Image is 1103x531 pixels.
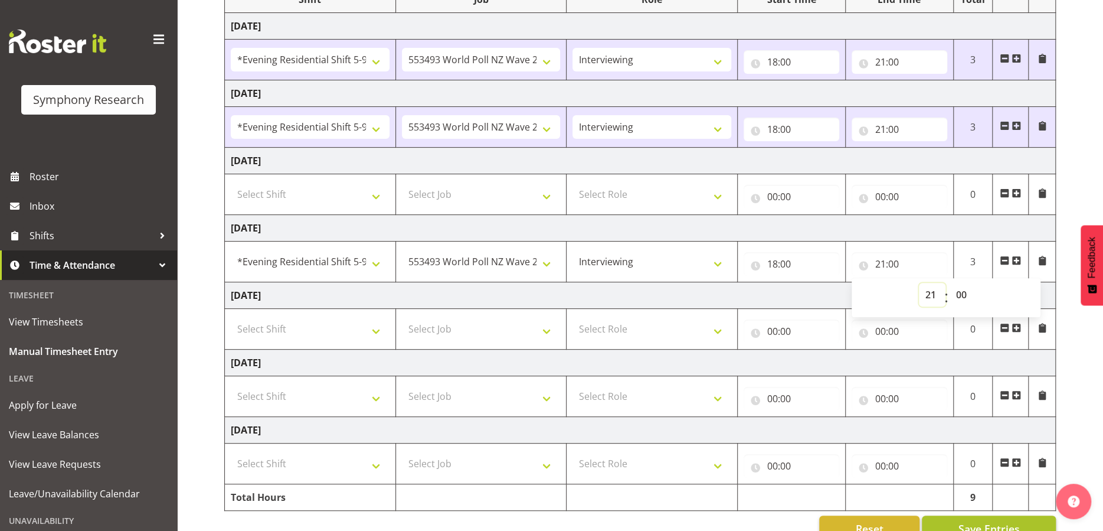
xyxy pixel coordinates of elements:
span: Manual Timesheet Entry [9,343,168,360]
input: Click to select... [744,387,839,411]
div: Symphony Research [33,91,144,109]
input: Click to select... [852,185,947,209]
input: Click to select... [744,118,839,141]
span: View Leave Balances [9,426,168,444]
input: Click to select... [744,252,839,276]
img: Rosterit website logo [9,30,106,53]
span: : [944,283,948,312]
input: Click to select... [852,252,947,276]
button: Feedback - Show survey [1081,225,1103,305]
input: Click to select... [852,387,947,411]
input: Click to select... [744,185,839,209]
td: 3 [953,242,993,282]
a: View Leave Requests [3,449,174,479]
td: 0 [953,444,993,484]
td: [DATE] [225,215,1056,242]
td: [DATE] [225,13,1056,40]
span: View Timesheets [9,313,168,331]
td: 3 [953,107,993,148]
span: Inbox [30,197,171,215]
div: Timesheet [3,283,174,307]
td: 0 [953,174,993,215]
td: 3 [953,40,993,80]
span: Time & Attendance [30,256,153,274]
a: Manual Timesheet Entry [3,337,174,366]
span: Roster [30,168,171,185]
td: 9 [953,484,993,511]
td: [DATE] [225,80,1056,107]
img: help-xxl-2.png [1068,496,1079,507]
input: Click to select... [744,50,839,74]
a: Apply for Leave [3,390,174,420]
input: Click to select... [852,118,947,141]
a: View Timesheets [3,307,174,337]
td: [DATE] [225,417,1056,444]
span: Feedback [1086,237,1097,278]
td: 0 [953,309,993,350]
input: Click to select... [744,320,839,343]
td: Total Hours [225,484,396,511]
input: Click to select... [852,454,947,478]
a: View Leave Balances [3,420,174,449]
input: Click to select... [852,320,947,343]
input: Click to select... [744,454,839,478]
span: Apply for Leave [9,396,168,414]
td: 0 [953,376,993,417]
span: Shifts [30,227,153,245]
div: Leave [3,366,174,390]
span: Leave/Unavailability Calendar [9,485,168,503]
td: [DATE] [225,148,1056,174]
input: Click to select... [852,50,947,74]
span: View Leave Requests [9,455,168,473]
td: [DATE] [225,350,1056,376]
a: Leave/Unavailability Calendar [3,479,174,509]
td: [DATE] [225,282,1056,309]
